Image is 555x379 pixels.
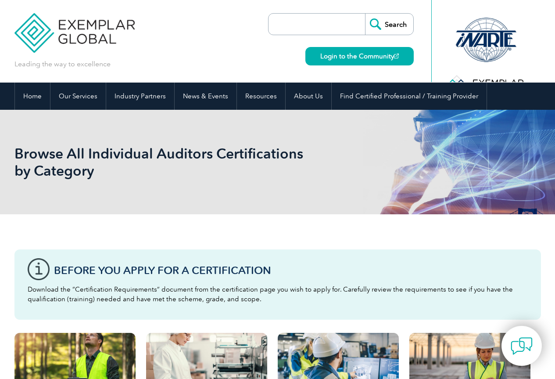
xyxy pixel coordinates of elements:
[305,47,414,65] a: Login to the Community
[14,145,351,179] h1: Browse All Individual Auditors Certifications by Category
[365,14,413,35] input: Search
[50,83,106,110] a: Our Services
[511,335,533,357] img: contact-chat.png
[394,54,399,58] img: open_square.png
[237,83,285,110] a: Resources
[14,59,111,69] p: Leading the way to excellence
[175,83,236,110] a: News & Events
[15,83,50,110] a: Home
[286,83,331,110] a: About Us
[106,83,174,110] a: Industry Partners
[332,83,487,110] a: Find Certified Professional / Training Provider
[54,265,528,276] h3: Before You Apply For a Certification
[28,285,528,304] p: Download the “Certification Requirements” document from the certification page you wish to apply ...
